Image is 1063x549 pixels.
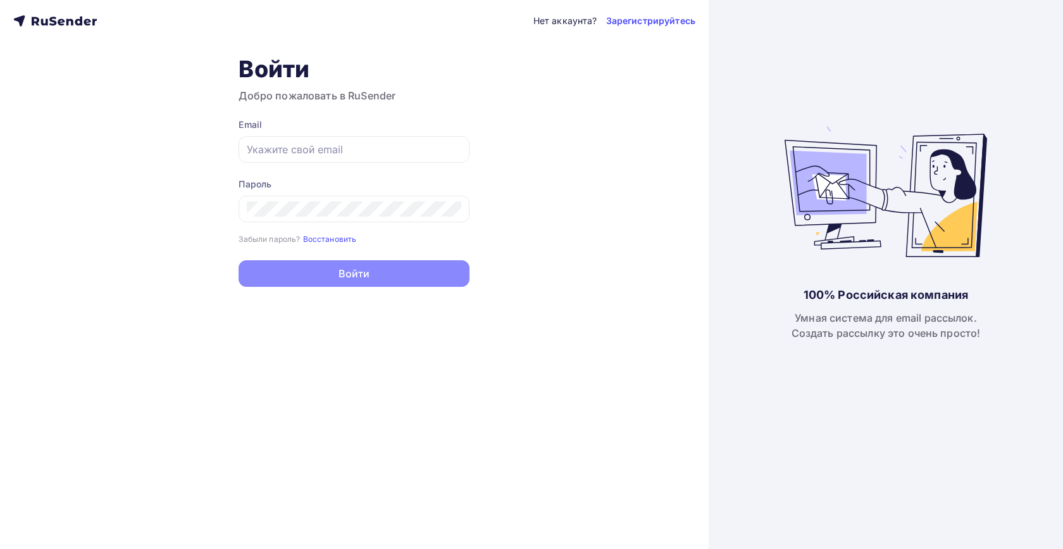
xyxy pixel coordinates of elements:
[303,234,357,244] small: Восстановить
[792,310,981,341] div: Умная система для email рассылок. Создать рассылку это очень просто!
[303,233,357,244] a: Восстановить
[247,142,461,157] input: Укажите свой email
[239,88,469,103] h3: Добро пожаловать в RuSender
[606,15,695,27] a: Зарегистрируйтесь
[239,178,469,191] div: Пароль
[239,234,300,244] small: Забыли пароль?
[804,287,968,303] div: 100% Российская компания
[239,118,469,131] div: Email
[239,55,469,83] h1: Войти
[239,260,469,287] button: Войти
[533,15,597,27] div: Нет аккаунта?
